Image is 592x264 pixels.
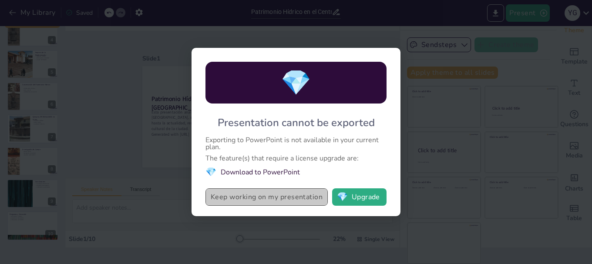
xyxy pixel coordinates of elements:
button: diamondUpgrade [332,188,387,206]
span: diamond [281,66,311,100]
span: diamond [337,193,348,201]
li: Download to PowerPoint [205,166,387,178]
div: Exporting to PowerPoint is not available in your current plan. [205,137,387,150]
div: The feature(s) that require a license upgrade are: [205,155,387,162]
div: Presentation cannot be exported [218,116,375,130]
span: diamond [205,166,216,178]
button: Keep working on my presentation [205,188,328,206]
